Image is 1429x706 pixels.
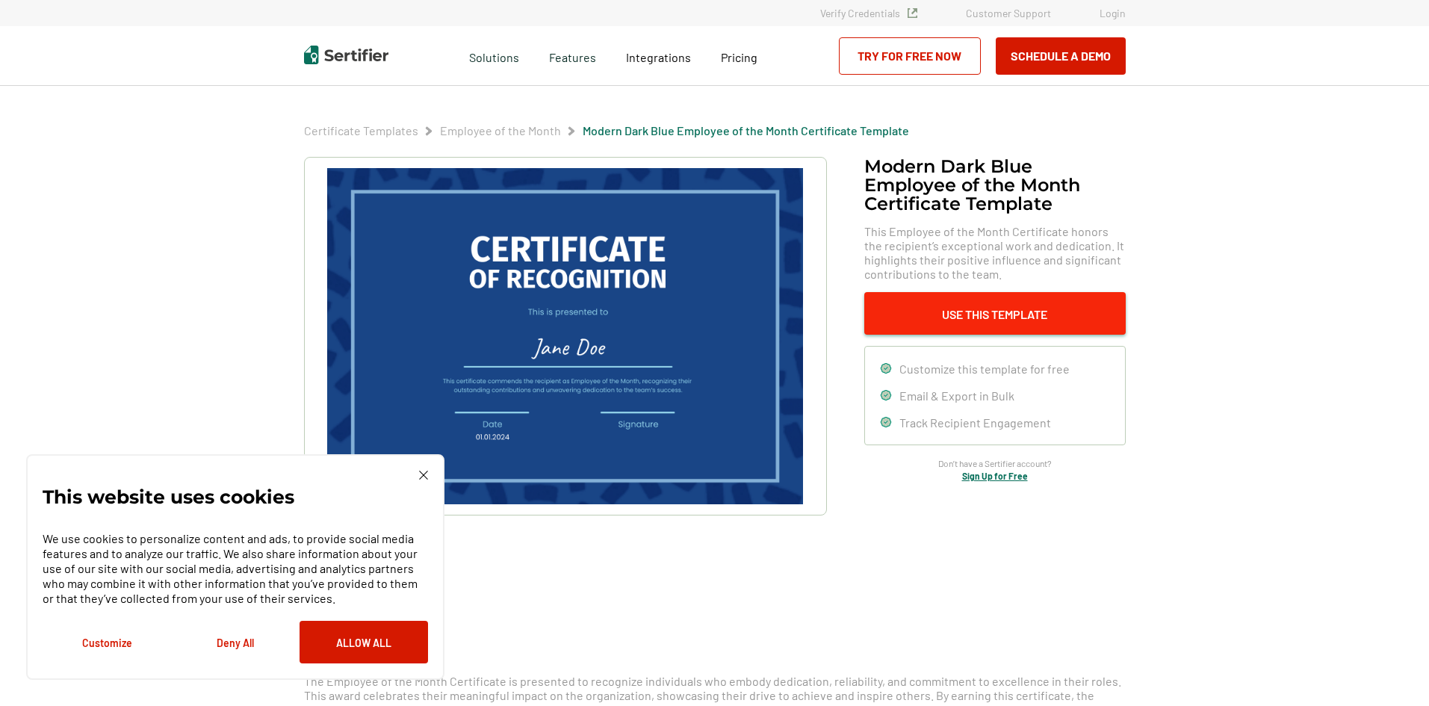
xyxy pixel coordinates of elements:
[469,46,519,65] span: Solutions
[899,388,1014,403] span: Email & Export in Bulk
[938,456,1052,471] span: Don’t have a Sertifier account?
[43,531,428,606] p: We use cookies to personalize content and ads, to provide social media features and to analyze ou...
[839,37,981,75] a: Try for Free Now
[899,362,1070,376] span: Customize this template for free
[327,168,802,504] img: Modern Dark Blue Employee of the Month Certificate Template
[966,7,1051,19] a: Customer Support
[1100,7,1126,19] a: Login
[899,415,1051,430] span: Track Recipient Engagement
[864,292,1126,335] button: Use This Template
[908,8,917,18] img: Verified
[721,50,757,64] span: Pricing
[300,621,428,663] button: Allow All
[583,123,909,138] span: Modern Dark Blue Employee of the Month Certificate Template
[304,123,909,138] div: Breadcrumb
[171,621,300,663] button: Deny All
[996,37,1126,75] button: Schedule a Demo
[43,621,171,663] button: Customize
[721,46,757,65] a: Pricing
[440,123,561,138] span: Employee of the Month
[583,123,909,137] a: Modern Dark Blue Employee of the Month Certificate Template
[820,7,917,19] a: Verify Credentials
[864,224,1126,281] span: This Employee of the Month Certificate honors the recipient’s exceptional work and dedication. It...
[304,123,418,138] span: Certificate Templates
[549,46,596,65] span: Features
[440,123,561,137] a: Employee of the Month
[626,46,691,65] a: Integrations
[304,123,418,137] a: Certificate Templates
[304,46,388,64] img: Sertifier | Digital Credentialing Platform
[962,471,1028,481] a: Sign Up for Free
[864,157,1126,213] h1: Modern Dark Blue Employee of the Month Certificate Template
[419,471,428,480] img: Cookie Popup Close
[626,50,691,64] span: Integrations
[43,489,294,504] p: This website uses cookies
